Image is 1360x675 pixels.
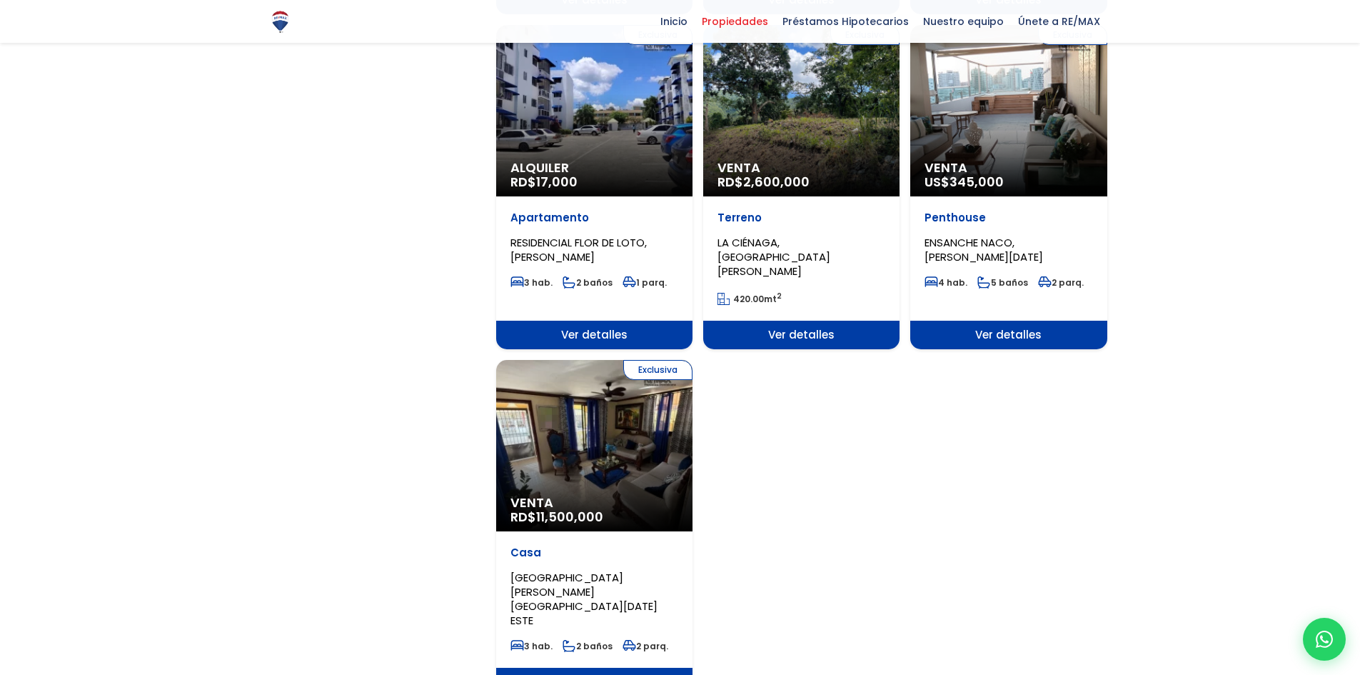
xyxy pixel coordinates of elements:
span: Ver detalles [703,321,900,349]
span: LA CIÉNAGA, [GEOGRAPHIC_DATA][PERSON_NAME] [717,235,830,279]
span: RD$ [510,173,578,191]
span: ENSANCHE NACO, [PERSON_NAME][DATE] [925,235,1043,264]
span: US$ [925,173,1004,191]
span: 2,600,000 [743,173,810,191]
span: Ver detalles [910,321,1107,349]
span: 5 baños [977,276,1028,289]
span: Venta [925,161,1092,175]
span: Venta [510,496,678,510]
span: 4 hab. [925,276,967,289]
span: Inicio [653,11,695,32]
span: 1 parq. [623,276,667,289]
span: Alquiler [510,161,678,175]
img: Logo de REMAX [268,9,293,34]
span: 17,000 [536,173,578,191]
sup: 2 [777,291,782,301]
span: RD$ [510,508,603,526]
span: 2 parq. [623,640,668,652]
p: Apartamento [510,211,678,225]
a: Exclusiva Venta US$345,000 Penthouse ENSANCHE NACO, [PERSON_NAME][DATE] 4 hab. 5 baños 2 parq. Ve... [910,25,1107,349]
span: mt [717,293,782,305]
p: Penthouse [925,211,1092,225]
p: Casa [510,546,678,560]
span: RD$ [717,173,810,191]
span: Préstamos Hipotecarios [775,11,916,32]
span: 420.00 [733,293,764,305]
span: RESIDENCIAL FLOR DE LOTO, [PERSON_NAME] [510,235,647,264]
span: 2 baños [563,640,613,652]
span: 11,500,000 [536,508,603,526]
span: 3 hab. [510,276,553,289]
p: Terreno [717,211,885,225]
span: Propiedades [695,11,775,32]
span: Venta [717,161,885,175]
span: Ver detalles [496,321,692,349]
span: Exclusiva [623,360,692,380]
span: 2 parq. [1038,276,1084,289]
a: Exclusiva Venta RD$2,600,000 Terreno LA CIÉNAGA, [GEOGRAPHIC_DATA][PERSON_NAME] 420.00mt2 Ver det... [703,25,900,349]
span: 3 hab. [510,640,553,652]
span: [GEOGRAPHIC_DATA][PERSON_NAME][GEOGRAPHIC_DATA][DATE] ESTE [510,570,658,628]
span: Únete a RE/MAX [1011,11,1107,32]
a: Exclusiva Alquiler RD$17,000 Apartamento RESIDENCIAL FLOR DE LOTO, [PERSON_NAME] 3 hab. 2 baños 1... [496,25,692,349]
span: 2 baños [563,276,613,289]
span: 345,000 [950,173,1004,191]
span: Nuestro equipo [916,11,1011,32]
